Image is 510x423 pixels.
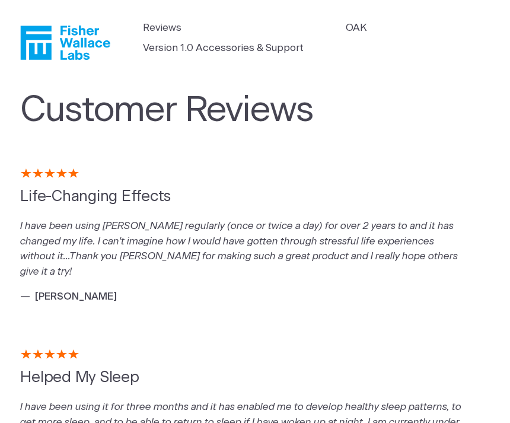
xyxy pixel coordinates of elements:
h1: Customer Reviews [20,90,390,131]
h5: Helped My Sleep [20,367,489,389]
a: OAK [346,20,367,36]
a: Reviews [143,20,181,36]
em: I have been using [PERSON_NAME] regularly (once or twice a day) for over 2 years to and it has ch... [20,221,458,276]
a: Version 1.0 Accessories & Support [143,40,304,56]
h5: Life-Changing Effects [20,186,489,208]
cite: — [PERSON_NAME] [20,291,117,301]
a: Fisher Wallace [20,26,110,60]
